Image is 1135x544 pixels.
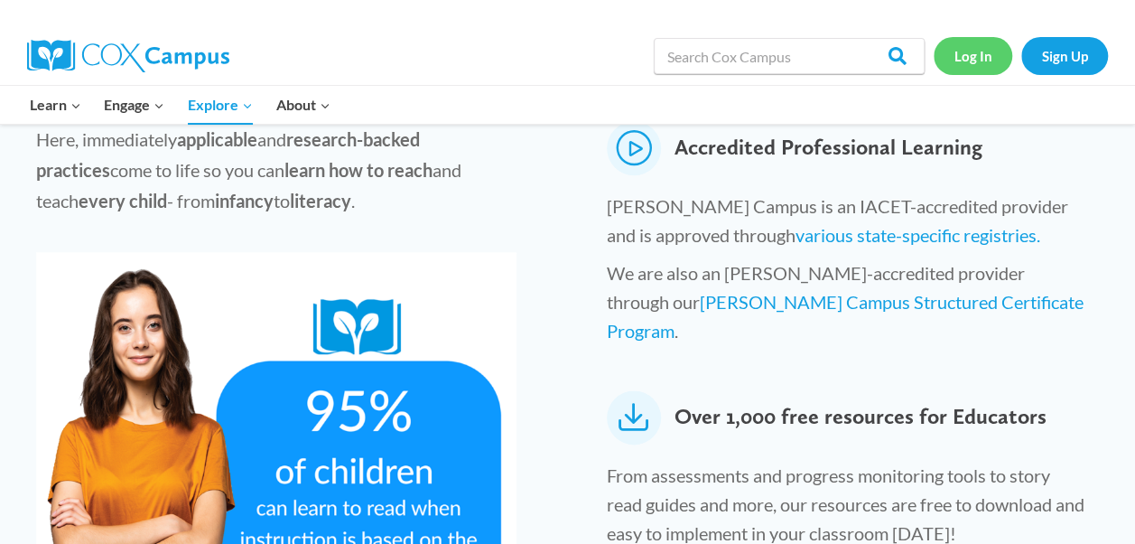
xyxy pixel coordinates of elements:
[654,38,925,74] input: Search Cox Campus
[795,224,1040,246] a: various state-specific registries.
[177,128,257,150] strong: applicable
[18,86,93,124] button: Child menu of Learn
[607,192,1088,258] p: [PERSON_NAME] Campus is an IACET-accredited provider and is approved through
[934,37,1108,74] nav: Secondary Navigation
[27,40,229,72] img: Cox Campus
[290,190,351,211] strong: literacy
[607,258,1088,354] p: We are also an [PERSON_NAME]-accredited provider through our .
[93,86,177,124] button: Child menu of Engage
[215,190,274,211] strong: infancy
[265,86,342,124] button: Child menu of About
[284,159,433,181] strong: learn how to reach
[607,291,1084,342] a: [PERSON_NAME] Campus Structured Certificate Program
[934,37,1012,74] a: Log In
[18,86,341,124] nav: Primary Navigation
[79,190,167,211] strong: every child
[36,128,461,211] span: Here, immediately and come to life so you can and teach - from to .
[176,86,265,124] button: Child menu of Explore
[674,390,1047,445] span: Over 1,000 free resources for Educators
[674,121,982,175] span: Accredited Professional Learning
[1021,37,1108,74] a: Sign Up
